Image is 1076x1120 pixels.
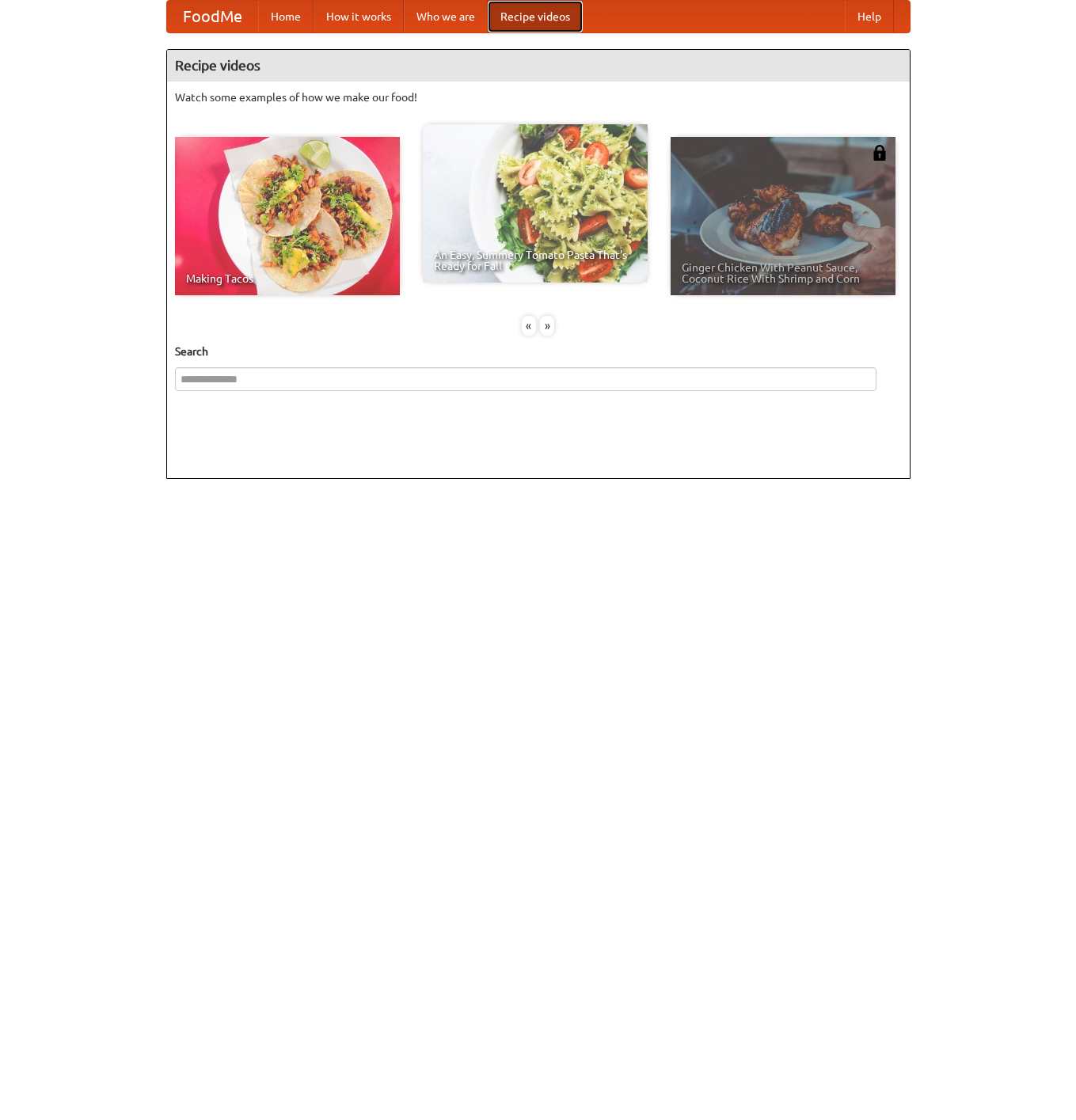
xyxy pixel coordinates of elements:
div: » [540,316,554,336]
a: Making Tacos [175,137,400,295]
span: An Easy, Summery Tomato Pasta That's Ready for Fall [434,249,637,271]
div: « [522,316,536,336]
a: FoodMe [167,1,258,32]
a: Help [845,1,894,32]
a: Who we are [404,1,488,32]
a: Recipe videos [488,1,583,32]
p: Watch some examples of how we make our food! [175,89,902,105]
a: How it works [314,1,404,32]
a: An Easy, Summery Tomato Pasta That's Ready for Fall [423,124,648,283]
img: 483408.png [872,145,888,161]
h5: Search [175,344,902,359]
a: Home [258,1,314,32]
span: Making Tacos [186,273,389,284]
h4: Recipe videos [167,50,910,82]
